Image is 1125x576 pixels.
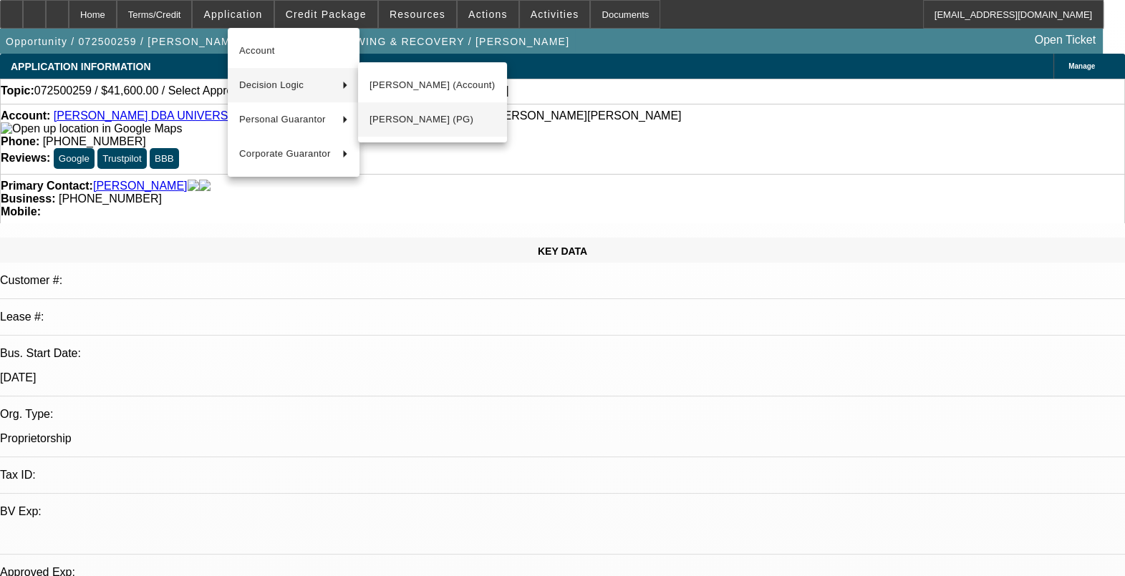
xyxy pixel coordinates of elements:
span: [PERSON_NAME] (PG) [370,111,496,128]
span: Corporate Guarantor [239,145,331,162]
span: Decision Logic [239,77,331,94]
span: Account [239,42,348,59]
span: Personal Guarantor [239,111,331,128]
span: [PERSON_NAME] (Account) [370,77,496,94]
